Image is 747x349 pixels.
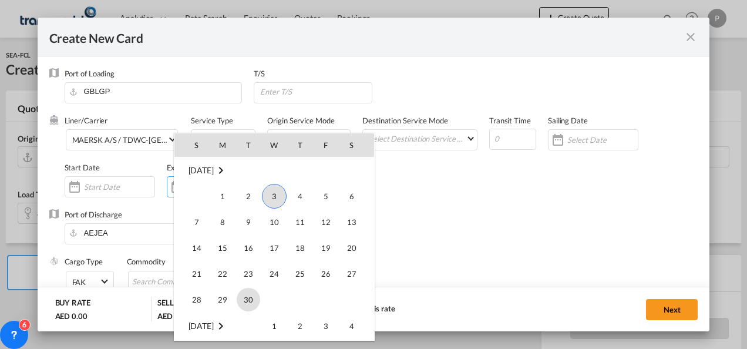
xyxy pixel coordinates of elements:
[174,157,374,184] td: September 2025
[211,184,234,208] span: 1
[210,261,235,287] td: Monday September 22 2025
[237,262,260,286] span: 23
[287,133,313,157] th: T
[174,287,210,313] td: Sunday September 28 2025
[313,133,339,157] th: F
[261,209,287,235] td: Wednesday September 10 2025
[263,314,286,338] span: 1
[189,321,214,331] span: [DATE]
[262,184,287,209] span: 3
[339,183,374,209] td: Saturday September 6 2025
[189,165,214,175] span: [DATE]
[287,183,313,209] td: Thursday September 4 2025
[185,210,208,234] span: 7
[288,184,312,208] span: 4
[235,235,261,261] td: Tuesday September 16 2025
[237,210,260,234] span: 9
[314,236,338,260] span: 19
[288,314,312,338] span: 2
[261,235,287,261] td: Wednesday September 17 2025
[339,261,374,287] td: Saturday September 27 2025
[314,210,338,234] span: 12
[174,157,374,184] tr: Week undefined
[287,209,313,235] td: Thursday September 11 2025
[263,262,286,286] span: 24
[210,287,235,313] td: Monday September 29 2025
[287,261,313,287] td: Thursday September 25 2025
[235,133,261,157] th: T
[261,183,287,209] td: Wednesday September 3 2025
[235,261,261,287] td: Tuesday September 23 2025
[235,287,261,313] td: Tuesday September 30 2025
[237,288,260,311] span: 30
[211,210,234,234] span: 8
[237,184,260,208] span: 2
[339,133,374,157] th: S
[210,133,235,157] th: M
[313,261,339,287] td: Friday September 26 2025
[339,209,374,235] td: Saturday September 13 2025
[340,314,364,338] span: 4
[313,209,339,235] td: Friday September 12 2025
[174,313,374,340] tr: Week 1
[261,261,287,287] td: Wednesday September 24 2025
[174,261,374,287] tr: Week 4
[288,210,312,234] span: 11
[314,314,338,338] span: 3
[174,287,374,313] tr: Week 5
[340,184,364,208] span: 6
[174,261,210,287] td: Sunday September 21 2025
[237,236,260,260] span: 16
[261,313,287,340] td: Wednesday October 1 2025
[235,183,261,209] td: Tuesday September 2 2025
[340,210,364,234] span: 13
[211,288,234,311] span: 29
[314,262,338,286] span: 26
[263,210,286,234] span: 10
[174,209,210,235] td: Sunday September 7 2025
[313,313,339,340] td: Friday October 3 2025
[340,262,364,286] span: 27
[339,313,374,340] td: Saturday October 4 2025
[263,236,286,260] span: 17
[288,236,312,260] span: 18
[314,184,338,208] span: 5
[288,262,312,286] span: 25
[185,236,208,260] span: 14
[174,235,374,261] tr: Week 3
[313,183,339,209] td: Friday September 5 2025
[287,313,313,340] td: Thursday October 2 2025
[339,235,374,261] td: Saturday September 20 2025
[210,235,235,261] td: Monday September 15 2025
[340,236,364,260] span: 20
[174,235,210,261] td: Sunday September 14 2025
[174,183,374,209] tr: Week 1
[210,209,235,235] td: Monday September 8 2025
[211,236,234,260] span: 15
[210,183,235,209] td: Monday September 1 2025
[185,288,208,311] span: 28
[211,262,234,286] span: 22
[261,133,287,157] th: W
[313,235,339,261] td: Friday September 19 2025
[185,262,208,286] span: 21
[235,209,261,235] td: Tuesday September 9 2025
[174,133,374,340] md-calendar: Calendar
[174,209,374,235] tr: Week 2
[174,133,210,157] th: S
[287,235,313,261] td: Thursday September 18 2025
[174,313,261,340] td: October 2025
